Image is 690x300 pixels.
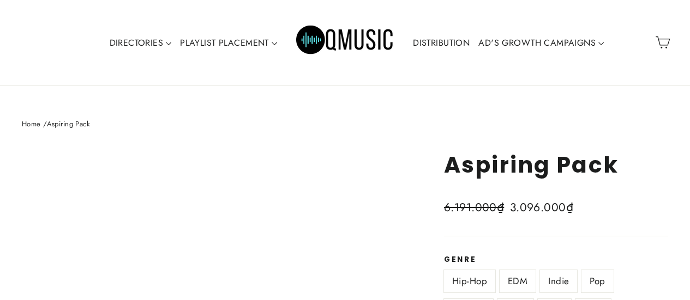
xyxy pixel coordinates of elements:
label: Genre [444,255,668,264]
label: Indie [540,270,577,292]
img: Q Music Promotions [296,18,394,67]
span: 6.191.000₫ [444,199,507,217]
a: PLAYLIST PLACEMENT [176,30,281,56]
a: Home [22,119,41,129]
a: DIRECTORIES [105,30,176,56]
a: AD'S GROWTH CAMPAIGNS [474,30,608,56]
div: Primary [80,11,610,75]
label: EDM [500,270,536,292]
span: / [43,119,46,129]
label: Pop [581,270,613,292]
h1: Aspiring Pack [444,151,668,178]
nav: breadcrumbs [22,119,668,130]
label: Hip-Hop [444,270,495,292]
a: DISTRIBUTION [409,30,474,56]
span: 3.096.000₫ [510,199,573,216]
